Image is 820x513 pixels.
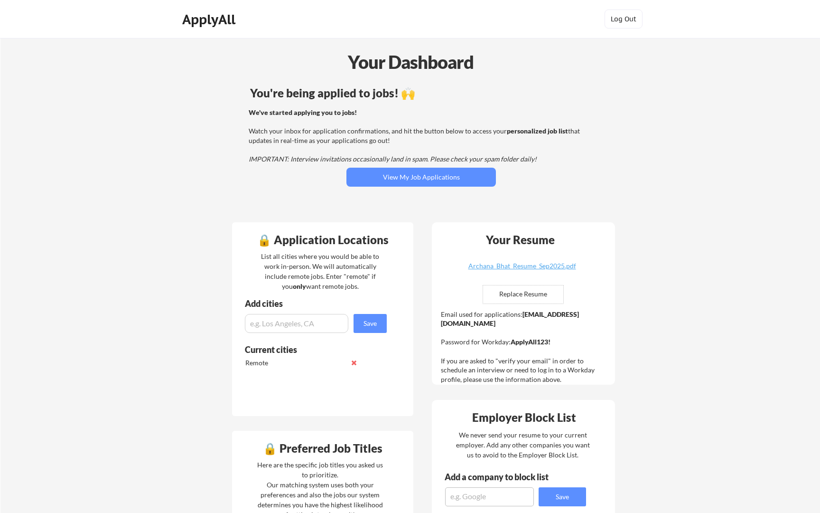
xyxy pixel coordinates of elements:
strong: ApplyAll123! [511,338,550,346]
div: Current cities [245,345,376,354]
button: View My Job Applications [346,168,496,187]
strong: only [293,282,306,290]
strong: We've started applying you to jobs! [249,108,357,116]
button: Save [354,314,387,333]
div: List all cities where you would be able to work in-person. We will automatically include remote j... [255,251,385,291]
div: Add a company to block list [445,473,563,481]
div: ApplyAll [182,11,238,28]
a: Archana_Bhat_Resume_Sep2025.pdf [466,263,578,277]
div: Your Dashboard [1,48,820,76]
input: e.g. Los Angeles, CA [245,314,348,333]
div: Add cities [245,299,389,308]
div: Employer Block List [436,412,612,423]
em: IMPORTANT: Interview invitations occasionally land in spam. Please check your spam folder daily! [249,155,537,163]
div: 🔒 Preferred Job Titles [234,443,411,454]
div: You're being applied to jobs! 🙌 [250,87,592,99]
div: Your Resume [473,234,567,246]
button: Log Out [605,9,643,28]
div: We never send your resume to your current employer. Add any other companies you want us to avoid ... [455,430,590,460]
div: 🔒 Application Locations [234,234,411,246]
div: Archana_Bhat_Resume_Sep2025.pdf [466,263,578,269]
div: Watch your inbox for application confirmations, and hit the button below to access your that upda... [249,108,591,164]
div: Email used for applications: Password for Workday: If you are asked to "verify your email" in ord... [441,310,608,384]
button: Save [539,487,586,506]
div: Remote [245,358,345,368]
strong: personalized job list [507,127,568,135]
